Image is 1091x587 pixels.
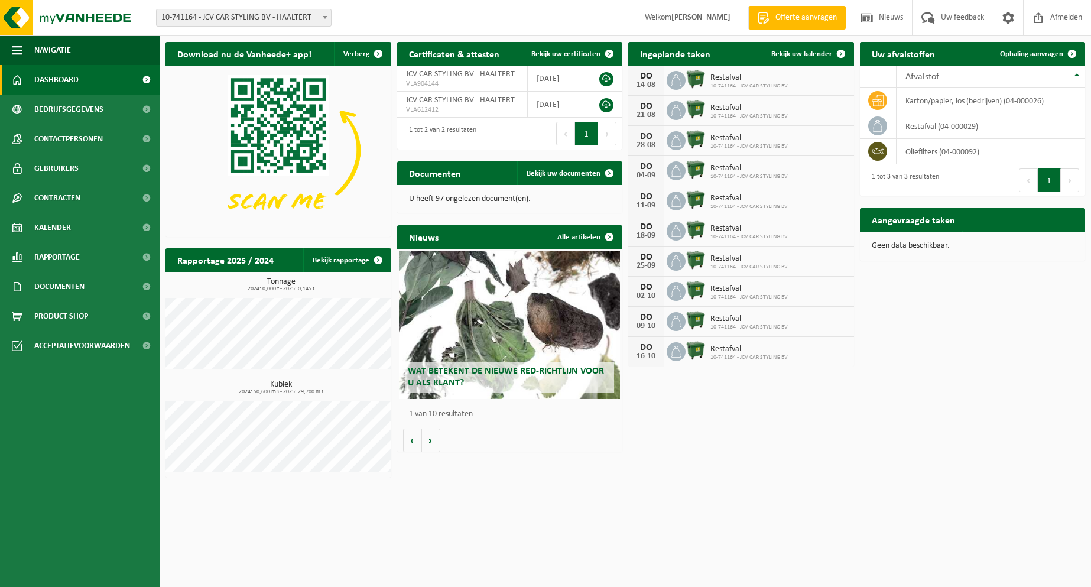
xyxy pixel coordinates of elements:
[762,42,853,66] a: Bekijk uw kalender
[171,389,391,395] span: 2024: 50,600 m3 - 2025: 29,700 m3
[598,122,616,145] button: Next
[34,154,79,183] span: Gebruikers
[406,96,515,105] span: JCV CAR STYLING BV - HAALTERT
[403,429,422,452] button: Vorige
[710,254,788,264] span: Restafval
[1000,50,1063,58] span: Ophaling aanvragen
[334,42,390,66] button: Verberg
[634,222,658,232] div: DO
[634,283,658,292] div: DO
[710,113,788,120] span: 10-741164 - JCV CAR STYLING BV
[165,66,391,235] img: Download de VHEPlus App
[171,381,391,395] h3: Kubiek
[686,310,706,330] img: WB-1100-HPE-GN-01
[422,429,440,452] button: Volgende
[34,242,80,272] span: Rapportage
[575,122,598,145] button: 1
[671,13,730,22] strong: [PERSON_NAME]
[634,162,658,171] div: DO
[710,143,788,150] span: 10-741164 - JCV CAR STYLING BV
[710,294,788,301] span: 10-741164 - JCV CAR STYLING BV
[531,50,600,58] span: Bekijk uw certificaten
[710,83,788,90] span: 10-741164 - JCV CAR STYLING BV
[686,190,706,210] img: WB-1100-HPE-GN-01
[991,42,1084,66] a: Ophaling aanvragen
[634,202,658,210] div: 11-09
[771,50,832,58] span: Bekijk uw kalender
[710,194,788,203] span: Restafval
[556,122,575,145] button: Previous
[406,79,518,89] span: VLA904144
[522,42,621,66] a: Bekijk uw certificaten
[406,70,515,79] span: JCV CAR STYLING BV - HAALTERT
[634,322,658,330] div: 09-10
[34,95,103,124] span: Bedrijfsgegevens
[156,9,332,27] span: 10-741164 - JCV CAR STYLING BV - HAALTERT
[343,50,369,58] span: Verberg
[548,225,621,249] a: Alle artikelen
[872,242,1074,250] p: Geen data beschikbaar.
[171,286,391,292] span: 2024: 0,000 t - 2025: 0,145 t
[409,410,617,419] p: 1 van 10 resultaten
[634,171,658,180] div: 04-09
[772,12,840,24] span: Offerte aanvragen
[409,195,611,203] p: U heeft 97 ongelezen document(en).
[710,134,788,143] span: Restafval
[157,9,331,26] span: 10-741164 - JCV CAR STYLING BV - HAALTERT
[748,6,846,30] a: Offerte aanvragen
[634,192,658,202] div: DO
[397,42,511,65] h2: Certificaten & attesten
[165,42,323,65] h2: Download nu de Vanheede+ app!
[1019,168,1038,192] button: Previous
[634,313,658,322] div: DO
[686,280,706,300] img: WB-1100-HPE-GN-01
[34,331,130,361] span: Acceptatievoorwaarden
[634,252,658,262] div: DO
[634,111,658,119] div: 21-08
[710,264,788,271] span: 10-741164 - JCV CAR STYLING BV
[527,170,600,177] span: Bekijk uw documenten
[686,250,706,270] img: WB-1100-HPE-GN-01
[686,129,706,150] img: WB-1100-HPE-GN-01
[710,345,788,354] span: Restafval
[34,301,88,331] span: Product Shop
[710,233,788,241] span: 10-741164 - JCV CAR STYLING BV
[1061,168,1079,192] button: Next
[171,278,391,292] h3: Tonnage
[528,66,586,92] td: [DATE]
[897,88,1085,113] td: karton/papier, los (bedrijven) (04-000026)
[165,248,285,271] h2: Rapportage 2025 / 2024
[34,272,85,301] span: Documenten
[710,324,788,331] span: 10-741164 - JCV CAR STYLING BV
[686,340,706,361] img: WB-1100-HPE-GN-01
[34,124,103,154] span: Contactpersonen
[34,183,80,213] span: Contracten
[303,248,390,272] a: Bekijk rapportage
[710,314,788,324] span: Restafval
[634,132,658,141] div: DO
[710,173,788,180] span: 10-741164 - JCV CAR STYLING BV
[905,72,939,82] span: Afvalstof
[686,220,706,240] img: WB-1100-HPE-GN-01
[634,343,658,352] div: DO
[397,225,450,248] h2: Nieuws
[710,203,788,210] span: 10-741164 - JCV CAR STYLING BV
[710,103,788,113] span: Restafval
[34,65,79,95] span: Dashboard
[710,224,788,233] span: Restafval
[403,121,476,147] div: 1 tot 2 van 2 resultaten
[897,139,1085,164] td: oliefilters (04-000092)
[406,105,518,115] span: VLA612412
[710,164,788,173] span: Restafval
[628,42,722,65] h2: Ingeplande taken
[686,160,706,180] img: WB-1100-HPE-GN-01
[634,102,658,111] div: DO
[686,99,706,119] img: WB-1100-HPE-GN-01
[866,167,939,193] div: 1 tot 3 van 3 resultaten
[710,73,788,83] span: Restafval
[634,232,658,240] div: 18-09
[34,35,71,65] span: Navigatie
[897,113,1085,139] td: restafval (04-000029)
[710,354,788,361] span: 10-741164 - JCV CAR STYLING BV
[634,141,658,150] div: 28-08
